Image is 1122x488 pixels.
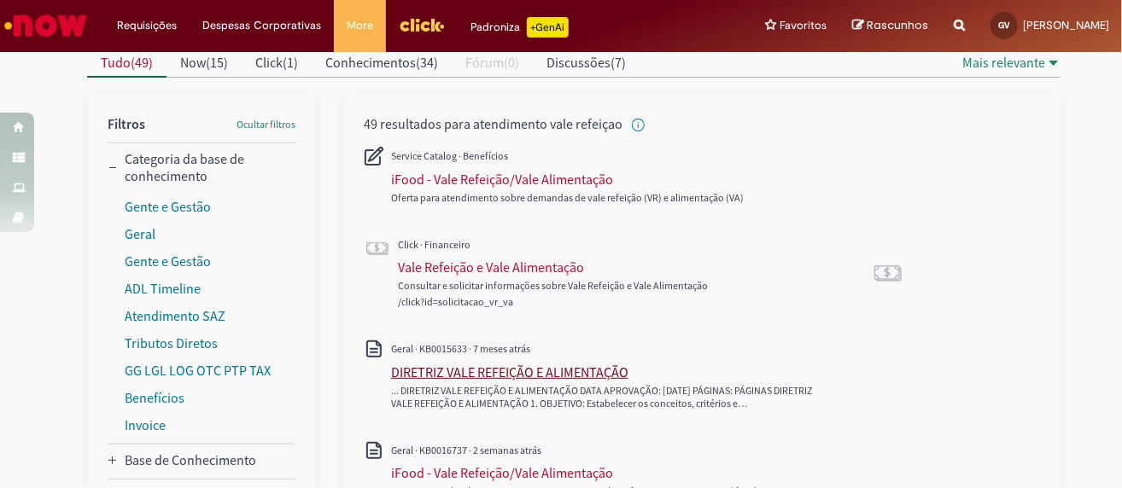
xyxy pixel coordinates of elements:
img: ServiceNow [2,9,90,43]
a: Rascunhos [852,18,928,34]
span: [PERSON_NAME] [1023,18,1109,32]
span: Despesas Corporativas [202,17,321,34]
p: +GenAi [527,17,569,38]
div: Padroniza [470,17,569,38]
span: GV [998,20,1010,31]
img: click_logo_yellow_360x200.png [399,12,445,38]
span: Rascunhos [867,17,928,33]
span: Favoritos [780,17,827,34]
span: More [347,17,373,34]
span: Requisições [117,17,177,34]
